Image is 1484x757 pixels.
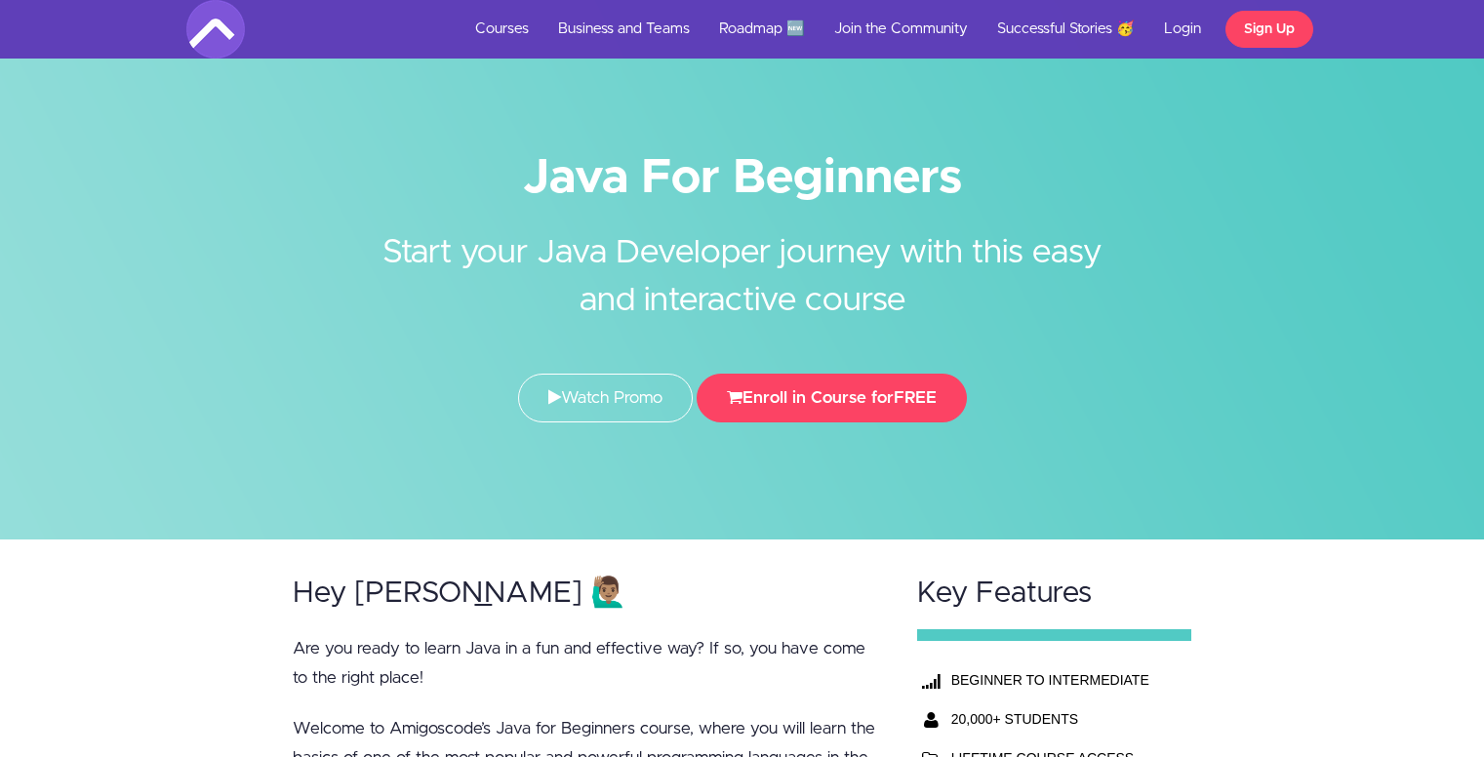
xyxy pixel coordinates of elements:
[917,578,1192,610] h2: Key Features
[518,374,693,422] a: Watch Promo
[697,374,967,422] button: Enroll in Course forFREE
[293,578,880,610] h2: Hey [PERSON_NAME] 🙋🏽‍♂️
[377,200,1108,325] h2: Start your Java Developer journey with this easy and interactive course
[186,156,1299,200] h1: Java For Beginners
[946,699,1157,738] th: 20,000+ STUDENTS
[1225,11,1313,48] a: Sign Up
[293,634,880,693] p: Are you ready to learn Java in a fun and effective way? If so, you have come to the right place!
[894,389,937,406] span: FREE
[946,660,1157,699] th: BEGINNER TO INTERMEDIATE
